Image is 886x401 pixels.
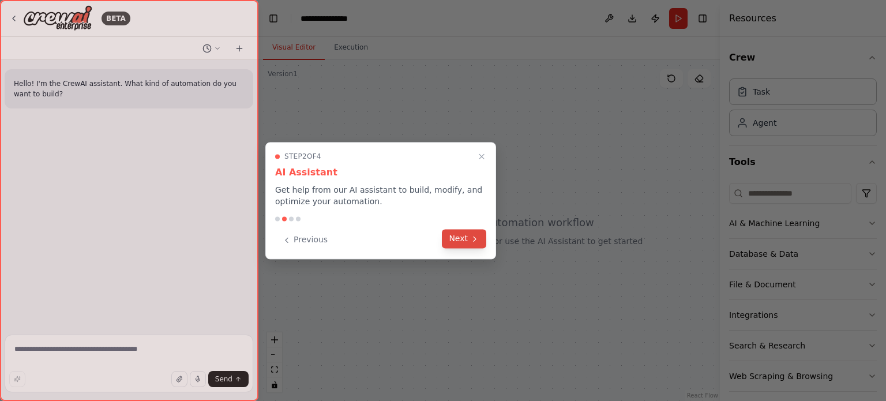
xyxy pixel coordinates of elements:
button: Previous [275,230,335,249]
button: Close walkthrough [475,149,489,163]
p: Get help from our AI assistant to build, modify, and optimize your automation. [275,184,486,207]
span: Step 2 of 4 [284,152,321,161]
button: Next [442,229,486,248]
button: Hide left sidebar [265,10,281,27]
h3: AI Assistant [275,166,486,179]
